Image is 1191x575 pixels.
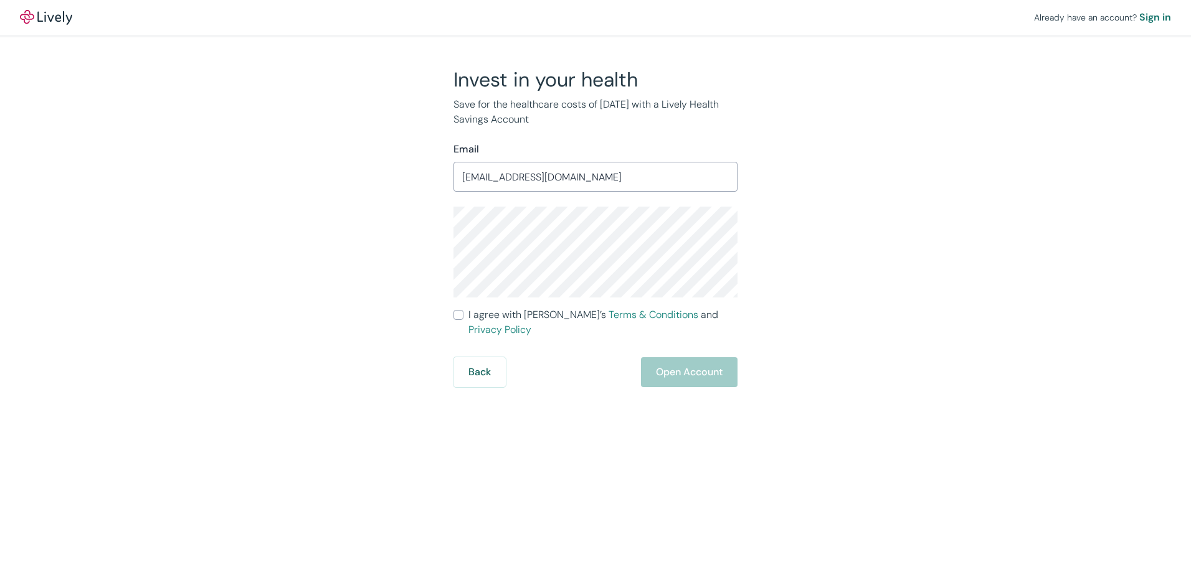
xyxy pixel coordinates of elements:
[20,10,72,25] img: Lively
[453,67,738,92] h2: Invest in your health
[1034,10,1171,25] div: Already have an account?
[1139,10,1171,25] a: Sign in
[468,323,531,336] a: Privacy Policy
[20,10,72,25] a: LivelyLively
[453,142,479,157] label: Email
[453,97,738,127] p: Save for the healthcare costs of [DATE] with a Lively Health Savings Account
[468,307,738,337] span: I agree with [PERSON_NAME]’s and
[609,308,698,321] a: Terms & Conditions
[453,357,506,387] button: Back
